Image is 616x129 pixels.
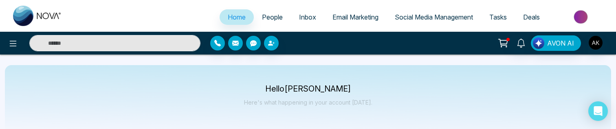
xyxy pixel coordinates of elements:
span: Tasks [489,13,507,21]
img: Nova CRM Logo [13,6,62,26]
a: Inbox [291,9,324,25]
img: Lead Flow [533,37,544,49]
a: Social Media Management [387,9,481,25]
p: Here's what happening in your account [DATE]. [244,99,372,106]
p: Hello [PERSON_NAME] [244,85,372,92]
span: Deals [523,13,540,21]
span: Home [228,13,246,21]
span: AVON AI [547,38,574,48]
a: Home [220,9,254,25]
span: Inbox [299,13,316,21]
a: Deals [515,9,548,25]
span: People [262,13,283,21]
span: Email Marketing [332,13,378,21]
span: Social Media Management [395,13,473,21]
img: Market-place.gif [552,8,611,26]
a: Email Marketing [324,9,387,25]
a: People [254,9,291,25]
img: User Avatar [589,36,603,50]
a: Tasks [481,9,515,25]
div: Open Intercom Messenger [588,101,608,121]
button: AVON AI [531,35,581,51]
